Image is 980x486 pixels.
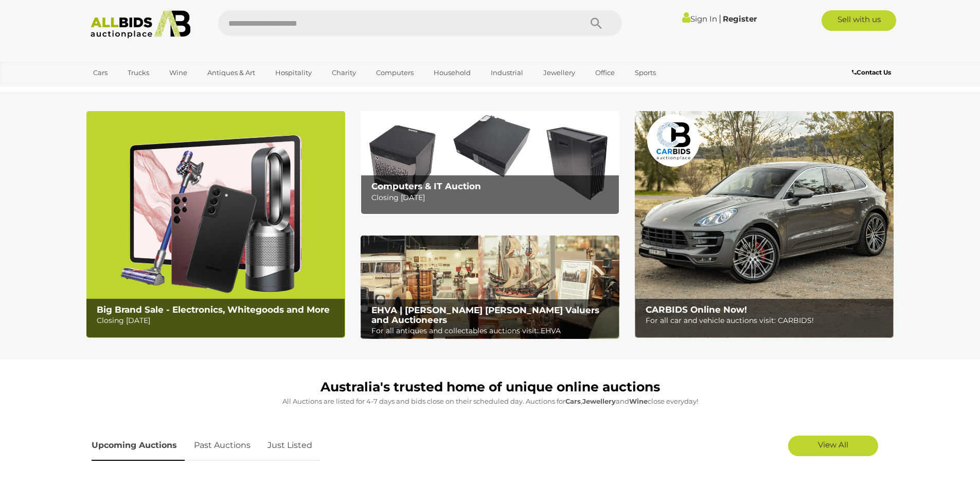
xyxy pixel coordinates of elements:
a: View All [788,436,878,456]
img: CARBIDS Online Now! [635,111,894,338]
strong: Wine [629,397,648,405]
a: Office [589,64,621,81]
a: EHVA | Evans Hastings Valuers and Auctioneers EHVA | [PERSON_NAME] [PERSON_NAME] Valuers and Auct... [361,236,619,339]
a: Contact Us [852,67,894,78]
b: Big Brand Sale - Electronics, Whitegoods and More [97,304,330,315]
a: Wine [163,64,194,81]
b: Computers & IT Auction [371,181,481,191]
a: Jewellery [537,64,582,81]
a: Trucks [121,64,156,81]
strong: Jewellery [582,397,616,405]
p: Closing [DATE] [371,191,614,204]
img: Computers & IT Auction [361,111,619,214]
p: All Auctions are listed for 4-7 days and bids close on their scheduled day. Auctions for , and cl... [92,395,889,407]
p: For all car and vehicle auctions visit: CARBIDS! [646,314,888,327]
p: Closing [DATE] [97,314,339,327]
a: Upcoming Auctions [92,430,185,461]
a: Register [723,14,757,24]
a: Antiques & Art [201,64,262,81]
a: Industrial [484,64,530,81]
a: CARBIDS Online Now! CARBIDS Online Now! For all car and vehicle auctions visit: CARBIDS! [635,111,894,338]
a: Sell with us [822,10,896,31]
a: Charity [325,64,363,81]
a: Past Auctions [186,430,258,461]
a: Household [427,64,477,81]
h1: Australia's trusted home of unique online auctions [92,380,889,394]
button: Search [571,10,622,36]
a: Computers & IT Auction Computers & IT Auction Closing [DATE] [361,111,619,214]
p: For all antiques and collectables auctions visit: EHVA [371,325,614,337]
img: EHVA | Evans Hastings Valuers and Auctioneers [361,236,619,339]
a: Just Listed [260,430,320,461]
strong: Cars [565,397,581,405]
a: Computers [369,64,420,81]
span: | [719,13,721,24]
a: [GEOGRAPHIC_DATA] [86,81,173,98]
a: Sign In [682,14,717,24]
a: Cars [86,64,114,81]
a: Hospitality [269,64,318,81]
span: View All [818,440,848,449]
b: EHVA | [PERSON_NAME] [PERSON_NAME] Valuers and Auctioneers [371,305,599,325]
a: Big Brand Sale - Electronics, Whitegoods and More Big Brand Sale - Electronics, Whitegoods and Mo... [86,111,345,338]
a: Sports [628,64,663,81]
img: Big Brand Sale - Electronics, Whitegoods and More [86,111,345,338]
b: Contact Us [852,68,891,76]
b: CARBIDS Online Now! [646,304,747,315]
img: Allbids.com.au [85,10,197,39]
